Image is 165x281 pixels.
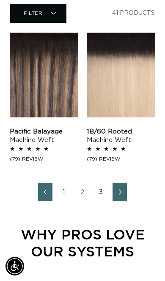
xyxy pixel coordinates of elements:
[123,240,165,281] iframe: Chat Widget
[5,257,24,275] div: Accessibility Menu
[10,183,155,201] nav: Pagination
[10,226,155,259] div: WHY PROS LOVE OUR SYSTEMS
[75,183,90,201] a: Page 2
[113,183,127,201] a: Next page
[57,183,71,201] a: Page 1
[10,4,66,23] summary: Filter
[87,128,155,145] a: 1B/60 Rooted Machine Weft
[24,11,43,16] span: Filter
[94,183,108,201] a: Page 3
[10,128,78,145] a: Pacific Balayage Machine Weft
[38,183,52,201] a: Previous page
[112,11,155,17] span: 41 products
